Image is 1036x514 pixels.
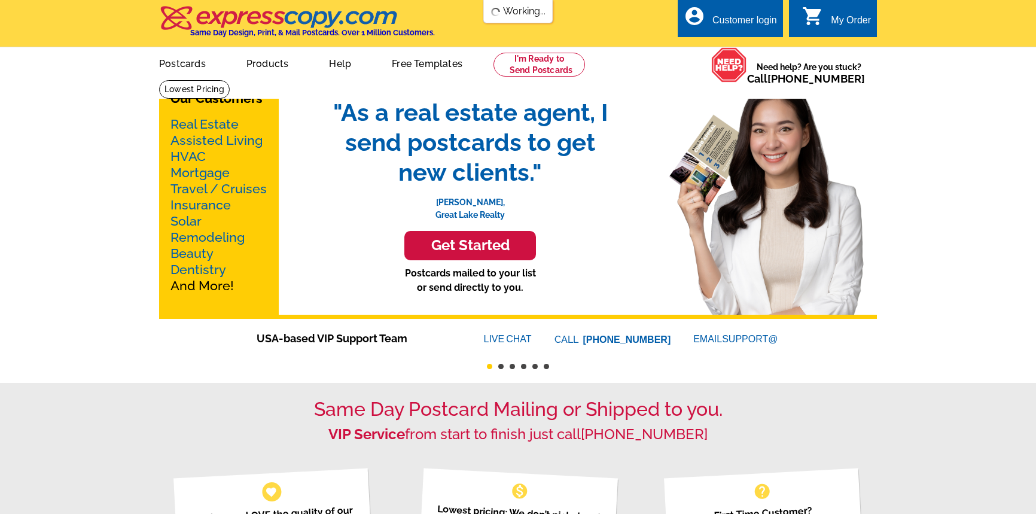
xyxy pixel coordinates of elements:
[684,13,777,28] a: account_circle Customer login
[802,5,824,27] i: shopping_cart
[170,165,230,180] a: Mortgage
[498,364,504,369] button: 2 of 6
[170,197,231,212] a: Insurance
[140,48,225,77] a: Postcards
[747,61,871,85] span: Need help? Are you stuck?
[510,364,515,369] button: 3 of 6
[722,332,779,346] font: SUPPORT@
[554,333,580,347] font: CALL
[484,332,507,346] font: LIVE
[747,72,865,85] span: Call
[170,149,206,164] a: HVAC
[170,214,202,229] a: Solar
[491,7,501,17] img: loading...
[321,231,620,260] a: Get Started
[487,364,492,369] button: 1 of 6
[684,5,705,27] i: account_circle
[712,15,777,32] div: Customer login
[170,262,226,277] a: Dentistry
[581,425,708,443] a: [PHONE_NUMBER]
[265,485,278,498] span: favorite
[190,28,435,37] h4: Same Day Design, Print, & Mail Postcards. Over 1 Million Customers.
[321,187,620,221] p: [PERSON_NAME], Great Lake Realty
[532,364,538,369] button: 5 of 6
[583,334,671,345] a: [PHONE_NUMBER]
[510,482,529,501] span: monetization_on
[419,237,521,254] h3: Get Started
[159,398,877,421] h1: Same Day Postcard Mailing or Shipped to you.
[321,98,620,187] span: "As a real estate agent, I send postcards to get new clients."
[802,13,871,28] a: shopping_cart My Order
[484,334,532,344] a: LIVECHAT
[170,246,214,261] a: Beauty
[170,181,267,196] a: Travel / Cruises
[752,482,772,501] span: help
[159,426,877,443] h2: from start to finish just call
[170,117,239,132] a: Real Estate
[159,14,435,37] a: Same Day Design, Print, & Mail Postcards. Over 1 Million Customers.
[373,48,482,77] a: Free Templates
[521,364,526,369] button: 4 of 6
[693,334,779,344] a: EMAILSUPPORT@
[328,425,405,443] strong: VIP Service
[831,15,871,32] div: My Order
[310,48,370,77] a: Help
[170,133,263,148] a: Assisted Living
[321,266,620,295] p: Postcards mailed to your list or send directly to you.
[711,47,747,83] img: help
[170,116,267,294] p: And More!
[767,72,865,85] a: [PHONE_NUMBER]
[257,330,448,346] span: USA-based VIP Support Team
[227,48,308,77] a: Products
[544,364,549,369] button: 6 of 6
[170,230,245,245] a: Remodeling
